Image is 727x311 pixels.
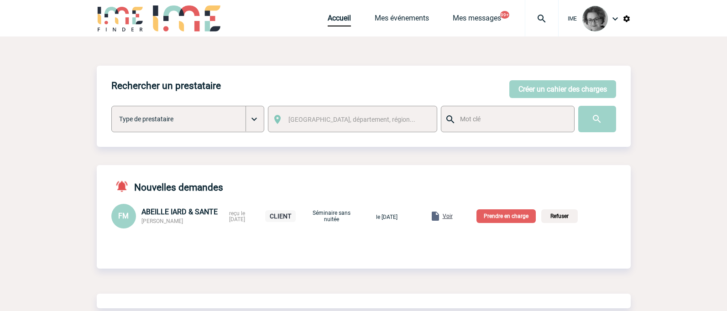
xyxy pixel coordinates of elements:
[568,16,577,22] span: IME
[288,116,415,123] span: [GEOGRAPHIC_DATA], département, région...
[582,6,608,31] img: 101028-0.jpg
[309,210,355,223] p: Séminaire sans nuitée
[265,210,296,222] p: CLIENT
[578,106,616,132] input: Submit
[328,14,351,26] a: Accueil
[376,214,397,220] span: le [DATE]
[115,180,134,193] img: notifications-active-24-px-r.png
[229,210,245,223] span: reçu le [DATE]
[141,218,183,224] span: [PERSON_NAME]
[443,213,453,219] span: Voir
[408,211,455,220] a: Voir
[111,180,223,193] h4: Nouvelles demandes
[541,209,578,223] p: Refuser
[458,113,566,125] input: Mot clé
[430,211,441,222] img: folder.png
[476,209,536,223] p: Prendre en charge
[375,14,429,26] a: Mes événements
[111,80,221,91] h4: Rechercher un prestataire
[97,5,144,31] img: IME-Finder
[141,207,218,216] span: ABEILLE IARD & SANTE
[118,212,129,220] span: FM
[453,14,501,26] a: Mes messages
[500,11,509,19] button: 99+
